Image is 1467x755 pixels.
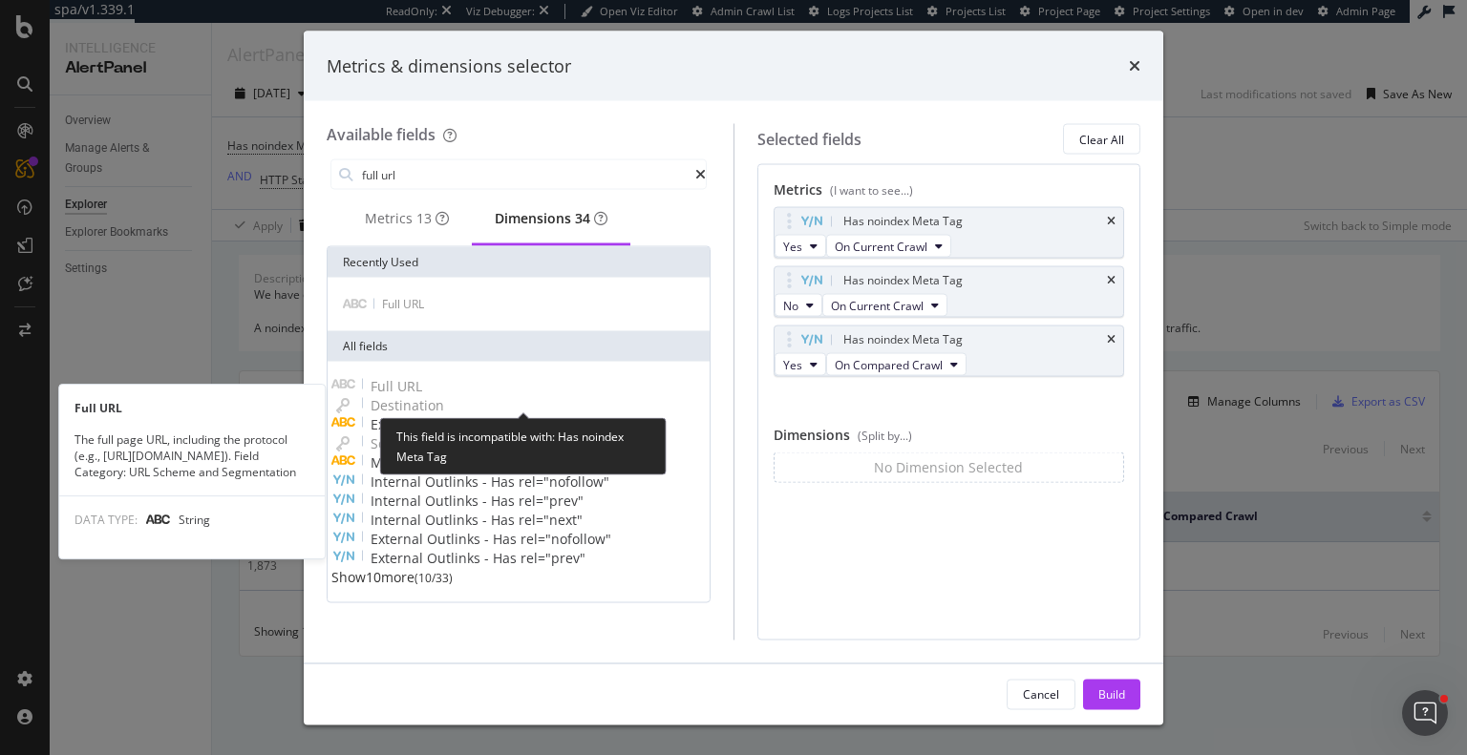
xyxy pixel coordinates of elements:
[304,31,1163,724] div: modal
[425,492,482,510] span: Outlinks
[371,377,397,395] span: Full
[416,209,432,227] span: 13
[1098,685,1125,702] div: Build
[858,428,912,444] div: (Split by...)
[371,549,427,567] span: External
[365,209,449,228] div: Metrics
[371,415,427,433] span: External
[482,511,491,529] span: -
[843,330,963,349] div: Has noindex Meta Tag
[59,431,325,480] div: The full page URL, including the protocol (e.g., [URL][DOMAIN_NAME]). Field Category: URL Scheme ...
[416,209,432,228] div: brand label
[826,353,967,376] button: On Compared Crawl
[482,492,491,510] span: -
[519,492,584,510] span: rel="prev"
[484,415,493,433] span: -
[1083,679,1140,709] button: Build
[519,472,609,491] span: rel="nofollow"
[835,356,943,372] span: On Compared Crawl
[397,377,422,395] span: URL
[774,207,1125,259] div: Has noindex Meta TagtimesYesOn Current Crawl
[328,247,710,278] div: Recently Used
[1107,334,1116,346] div: times
[59,400,325,416] div: Full URL
[371,472,425,491] span: Internal
[425,472,482,491] span: Outlinks
[493,415,566,433] span: Destination
[482,472,491,491] span: -
[1079,131,1124,147] div: Clear All
[822,294,947,317] button: On Current Crawl
[774,266,1125,318] div: Has noindex Meta TagtimesNoOn Current Crawl
[493,549,521,567] span: Has
[427,530,484,548] span: Outlinks
[1402,690,1448,736] iframe: Intercom live chat
[382,296,403,312] span: Full
[427,415,484,433] span: Outlinks
[1007,679,1075,709] button: Cancel
[774,426,1125,452] div: Dimensions
[775,294,822,317] button: No
[491,511,519,529] span: Has
[371,396,444,414] span: Destination
[830,182,913,199] div: (I want to see...)
[327,124,436,145] div: Available fields
[1107,216,1116,227] div: times
[521,530,611,548] span: rel="nofollow"
[774,325,1125,377] div: Has noindex Meta TagtimesYesOn Compared Crawl
[427,549,484,567] span: Outlinks
[783,297,798,313] span: No
[327,53,571,78] div: Metrics & dimensions selector
[371,530,427,548] span: External
[1023,685,1059,702] div: Cancel
[371,511,425,529] span: Internal
[831,297,924,313] span: On Current Crawl
[774,180,1125,207] div: Metrics
[371,492,425,510] span: Internal
[874,458,1023,477] div: No Dimension Selected
[493,530,521,548] span: Has
[407,453,450,472] span: Image
[757,128,861,150] div: Selected fields
[484,549,493,567] span: -
[491,492,519,510] span: Has
[328,331,710,362] div: All fields
[775,235,826,258] button: Yes
[425,511,482,529] span: Outlinks
[450,453,475,472] span: URL
[783,356,802,372] span: Yes
[1129,53,1140,78] div: times
[491,472,519,491] span: Has
[331,568,415,586] span: Show 10 more
[826,235,951,258] button: On Current Crawl
[775,353,826,376] button: Yes
[403,296,424,312] span: URL
[371,453,407,472] span: Main
[415,570,453,586] span: ( 10 / 33 )
[519,511,583,529] span: rel="next"
[843,271,963,290] div: Has noindex Meta Tag
[1063,124,1140,155] button: Clear All
[575,209,590,227] span: 34
[484,530,493,548] span: -
[1107,275,1116,286] div: times
[843,212,963,231] div: Has noindex Meta Tag
[521,549,585,567] span: rel="prev"
[575,209,590,228] div: brand label
[783,238,802,254] span: Yes
[495,209,607,228] div: Dimensions
[371,434,415,452] span: Source
[835,238,927,254] span: On Current Crawl
[360,160,695,189] input: Search by field name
